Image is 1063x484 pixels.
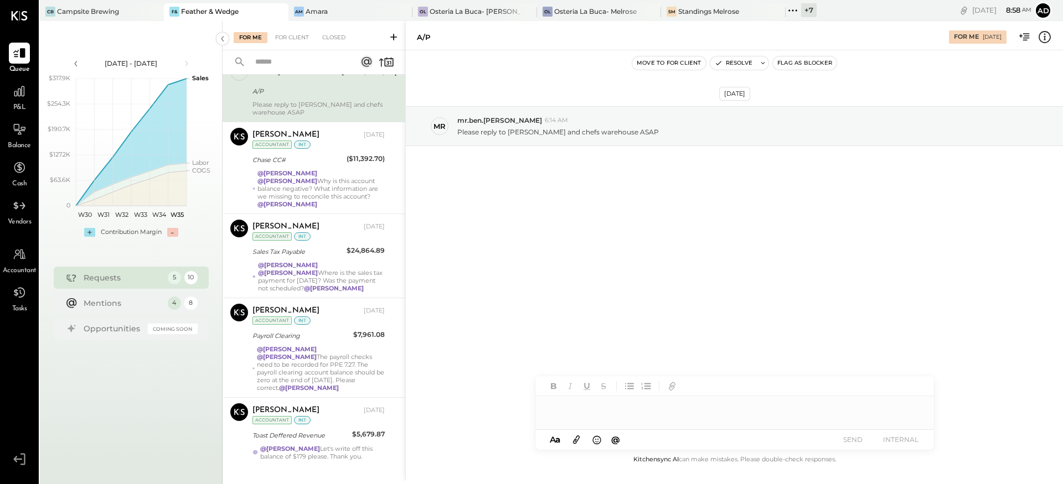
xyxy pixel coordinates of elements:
[563,379,577,393] button: Italic
[554,7,637,16] div: Osteria La Buca- Melrose
[1,244,38,276] a: Accountant
[252,101,385,116] div: Please reply to [PERSON_NAME] and chefs warehouse ASAP
[543,7,553,17] div: OL
[12,304,27,314] span: Tasks
[665,379,679,393] button: Add URL
[252,430,349,441] div: Toast Deffered Revenue
[257,345,317,353] strong: @[PERSON_NAME]
[801,3,817,17] div: + 7
[252,86,381,97] div: A/P
[257,345,385,392] div: The payroll checks need to be recorded for PPE 7.27. The payroll clearing account balance should ...
[879,432,923,447] button: INTERNAL
[434,121,446,132] div: mr
[252,246,343,257] div: Sales Tax Payable
[50,176,70,184] text: $63.6K
[192,159,209,166] text: Labor
[45,7,55,17] div: CB
[148,324,198,334] div: Coming Soon
[546,379,561,393] button: Bold
[710,56,757,70] button: Resolve
[258,269,318,277] strong: @[PERSON_NAME]
[49,150,70,158] text: $127.2K
[152,211,166,218] text: W34
[192,166,210,174] text: COGS
[252,129,319,140] div: [PERSON_NAME]
[364,406,385,415] div: [DATE]
[252,416,292,424] div: Accountant
[171,211,184,218] text: W35
[639,379,653,393] button: Ordered List
[252,140,292,149] div: Accountant
[608,433,623,446] button: @
[252,232,292,241] div: Accountant
[84,228,95,237] div: +
[353,329,385,340] div: $7,961.08
[347,153,385,164] div: ($11,392.70)
[983,33,1002,41] div: [DATE]
[596,379,611,393] button: Strikethrough
[294,232,311,241] div: int
[678,7,739,16] div: Standings Melrose
[632,56,706,70] button: Move to for client
[252,305,319,316] div: [PERSON_NAME]
[270,32,314,43] div: For Client
[1,119,38,151] a: Balance
[78,211,92,218] text: W30
[3,266,37,276] span: Accountant
[417,32,430,43] div: A/P
[258,261,318,269] strong: @[PERSON_NAME]
[192,74,209,82] text: Sales
[257,353,317,361] strong: @[PERSON_NAME]
[84,59,178,68] div: [DATE] - [DATE]
[234,32,267,43] div: For Me
[1,282,38,314] a: Tasks
[279,384,339,392] strong: @[PERSON_NAME]
[364,306,385,315] div: [DATE]
[418,7,428,17] div: OL
[252,154,343,165] div: Chase CC#
[252,221,319,232] div: [PERSON_NAME]
[257,169,385,208] div: Why is this account balance negative? What information are we missing to reconcile this account?
[97,211,110,218] text: W31
[257,169,317,177] strong: @[PERSON_NAME]
[317,32,351,43] div: Closed
[972,5,1031,15] div: [DATE]
[12,179,27,189] span: Cash
[8,217,32,227] span: Vendors
[9,65,30,75] span: Queue
[184,271,198,284] div: 10
[101,228,162,237] div: Contribution Margin
[13,103,26,113] span: P&L
[1,195,38,227] a: Vendors
[84,272,162,283] div: Requests
[364,222,385,231] div: [DATE]
[1,43,38,75] a: Queue
[347,245,385,256] div: $24,864.89
[168,271,181,284] div: 5
[294,140,311,149] div: int
[257,200,317,208] strong: @[PERSON_NAME]
[719,87,750,101] div: [DATE]
[84,298,162,309] div: Mentions
[364,131,385,139] div: [DATE]
[294,316,311,325] div: int
[252,316,292,325] div: Accountant
[555,434,560,445] span: a
[260,445,320,452] strong: @[PERSON_NAME]
[611,434,620,445] span: @
[8,141,31,151] span: Balance
[133,211,147,218] text: W33
[294,416,311,424] div: int
[667,7,677,17] div: SM
[545,116,568,125] span: 6:14 AM
[252,330,350,341] div: Payroll Clearing
[168,296,181,310] div: 4
[167,228,178,237] div: -
[294,7,304,17] div: Am
[252,405,319,416] div: [PERSON_NAME]
[457,127,659,137] p: Please reply to [PERSON_NAME] and chefs warehouse ASAP
[1,157,38,189] a: Cash
[773,56,837,70] button: Flag as Blocker
[306,7,328,16] div: Amara
[622,379,637,393] button: Unordered List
